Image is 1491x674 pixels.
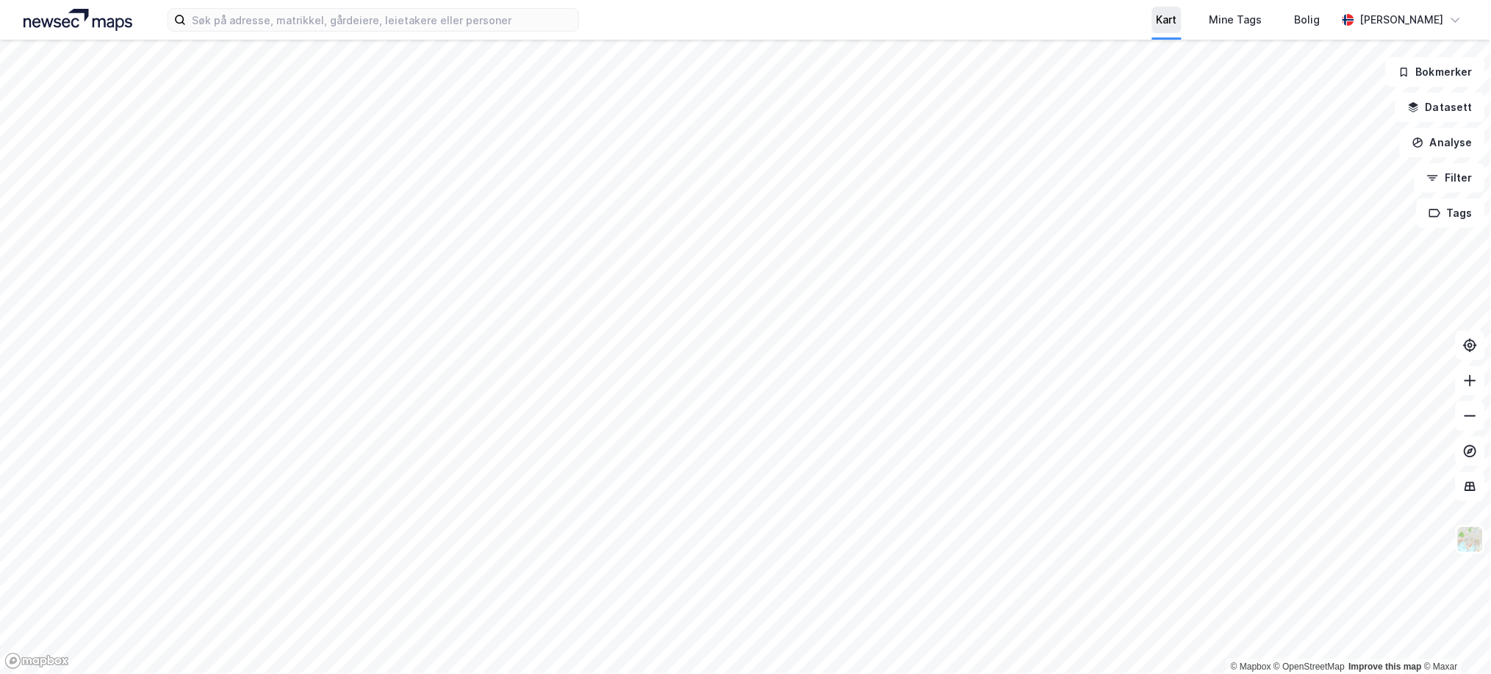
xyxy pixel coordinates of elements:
[1274,662,1346,672] a: OpenStreetMap
[1349,662,1422,672] a: Improve this map
[1418,603,1491,674] iframe: Chat Widget
[1295,11,1321,29] div: Bolig
[1231,662,1271,672] a: Mapbox
[1360,11,1444,29] div: [PERSON_NAME]
[24,9,132,31] img: logo.a4113a55bc3d86da70a041830d287a7e.svg
[4,653,69,670] a: Mapbox homepage
[1157,11,1177,29] div: Kart
[1400,128,1485,157] button: Analyse
[1417,198,1485,228] button: Tags
[1418,603,1491,674] div: Kontrollprogram for chat
[1210,11,1262,29] div: Mine Tags
[1415,163,1485,193] button: Filter
[186,9,578,31] input: Søk på adresse, matrikkel, gårdeiere, leietakere eller personer
[1386,57,1485,87] button: Bokmerker
[1456,526,1484,553] img: Z
[1395,93,1485,122] button: Datasett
